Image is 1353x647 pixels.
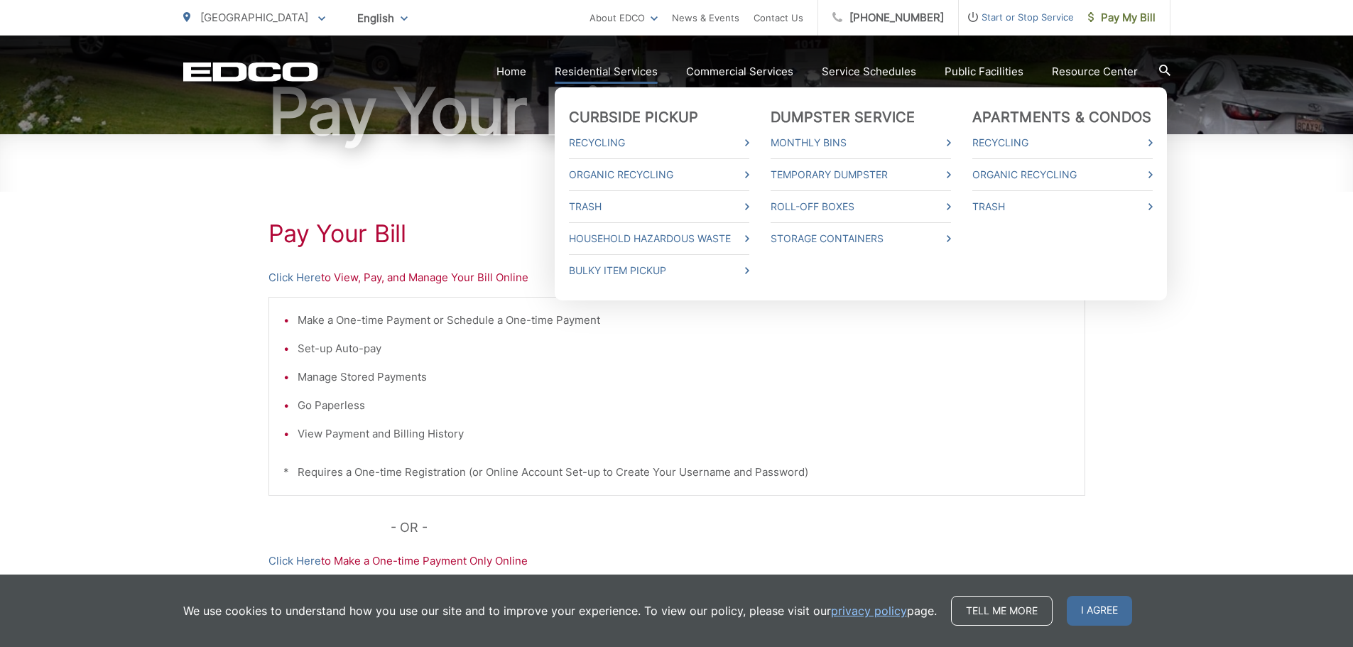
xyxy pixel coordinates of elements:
a: privacy policy [831,602,907,619]
a: Organic Recycling [569,166,749,183]
span: English [347,6,418,31]
a: Public Facilities [945,63,1023,80]
li: Go Paperless [298,397,1070,414]
li: View Payment and Billing History [298,425,1070,442]
a: Dumpster Service [771,109,915,126]
a: Click Here [268,553,321,570]
a: Organic Recycling [972,166,1153,183]
p: - OR - [391,517,1085,538]
h1: Pay Your Bill [268,219,1085,248]
span: Pay My Bill [1088,9,1156,26]
a: Trash [972,198,1153,215]
a: Apartments & Condos [972,109,1152,126]
a: Tell me more [951,596,1053,626]
a: Monthly Bins [771,134,951,151]
li: Make a One-time Payment or Schedule a One-time Payment [298,312,1070,329]
p: * Requires a One-time Registration (or Online Account Set-up to Create Your Username and Password) [283,464,1070,481]
a: News & Events [672,9,739,26]
a: Storage Containers [771,230,951,247]
a: Recycling [972,134,1153,151]
a: Roll-Off Boxes [771,198,951,215]
a: Recycling [569,134,749,151]
a: Bulky Item Pickup [569,262,749,279]
p: to View, Pay, and Manage Your Bill Online [268,269,1085,286]
a: EDCD logo. Return to the homepage. [183,62,318,82]
a: Household Hazardous Waste [569,230,749,247]
h1: Pay Your Bill [183,76,1170,147]
a: Resource Center [1052,63,1138,80]
span: I agree [1067,596,1132,626]
p: We use cookies to understand how you use our site and to improve your experience. To view our pol... [183,602,937,619]
a: Click Here [268,269,321,286]
a: Residential Services [555,63,658,80]
a: Contact Us [754,9,803,26]
p: to Make a One-time Payment Only Online [268,553,1085,570]
span: [GEOGRAPHIC_DATA] [200,11,308,24]
a: Temporary Dumpster [771,166,951,183]
a: Service Schedules [822,63,916,80]
a: Trash [569,198,749,215]
li: Manage Stored Payments [298,369,1070,386]
a: Home [496,63,526,80]
a: About EDCO [589,9,658,26]
a: Curbside Pickup [569,109,699,126]
li: Set-up Auto-pay [298,340,1070,357]
a: Commercial Services [686,63,793,80]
